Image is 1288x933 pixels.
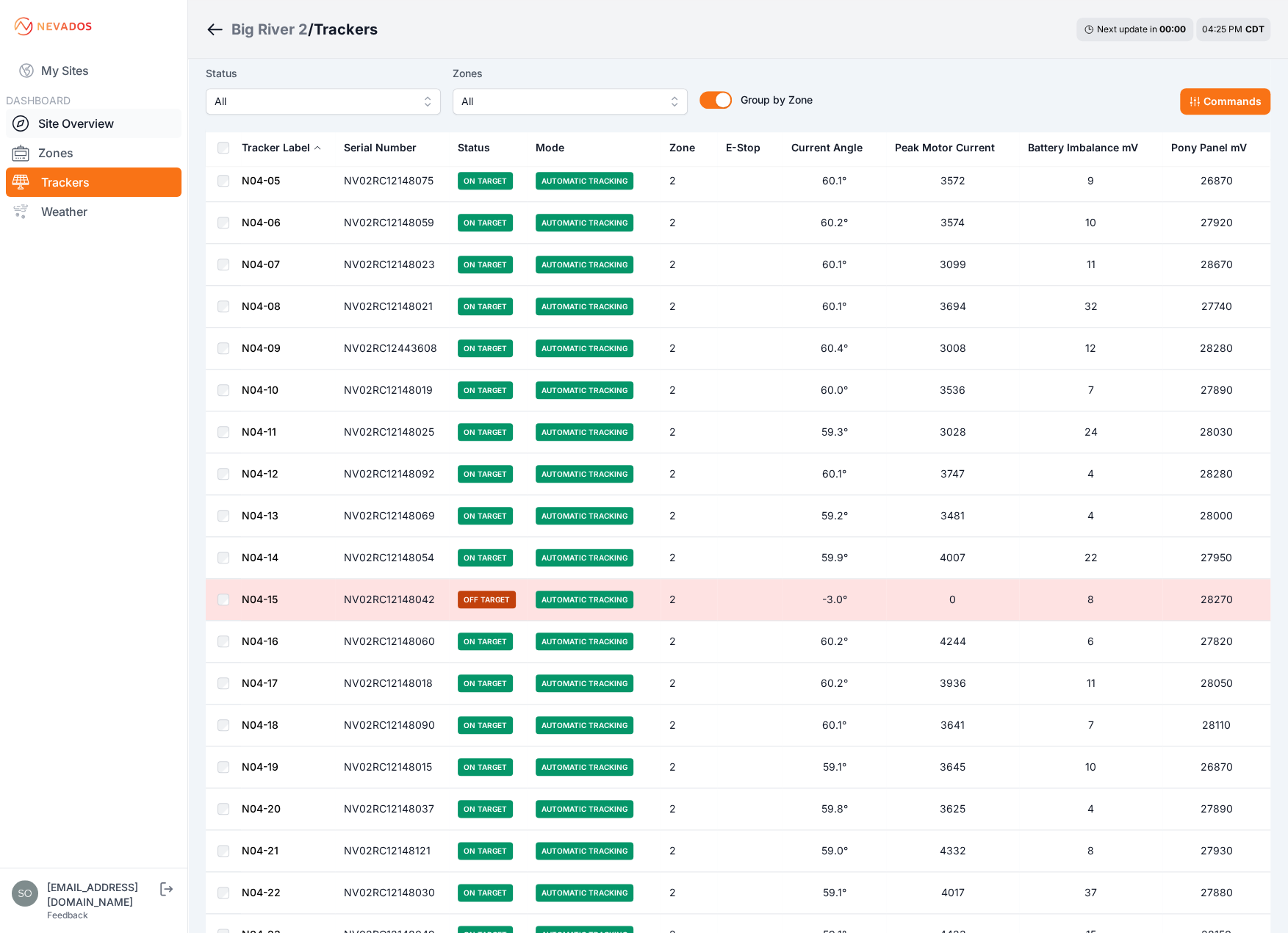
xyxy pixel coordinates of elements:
[661,244,717,286] td: 2
[1171,130,1259,165] button: Pony Panel mV
[458,214,513,231] span: On Target
[1019,370,1162,411] td: 7
[1097,24,1157,35] span: Next update in
[1162,411,1270,453] td: 28030
[1162,495,1270,537] td: 28000
[661,621,717,663] td: 2
[335,746,449,788] td: NV02RC12148015
[335,411,449,453] td: NV02RC12148025
[536,465,633,483] span: Automatic Tracking
[661,872,717,914] td: 2
[1019,663,1162,705] td: 11
[782,411,886,453] td: 59.3°
[335,537,449,579] td: NV02RC12148054
[886,160,1019,202] td: 3572
[6,197,181,226] a: Weather
[206,65,441,82] label: Status
[335,286,449,328] td: NV02RC12148021
[1019,872,1162,914] td: 37
[1162,746,1270,788] td: 26870
[12,15,94,38] img: Nevados
[1019,788,1162,830] td: 4
[458,465,513,483] span: On Target
[458,130,502,165] button: Status
[536,884,633,901] span: Automatic Tracking
[726,140,760,155] div: E-Stop
[782,705,886,746] td: 60.1°
[886,537,1019,579] td: 4007
[458,172,513,190] span: On Target
[242,677,278,689] a: N04-17
[886,202,1019,244] td: 3574
[1245,24,1264,35] span: CDT
[536,130,576,165] button: Mode
[335,370,449,411] td: NV02RC12148019
[242,216,281,228] a: N04-06
[458,884,513,901] span: On Target
[458,140,490,155] div: Status
[335,328,449,370] td: NV02RC12443608
[335,872,449,914] td: NV02RC12148030
[1019,621,1162,663] td: 6
[661,830,717,872] td: 2
[782,160,886,202] td: 60.1°
[1019,328,1162,370] td: 12
[1162,872,1270,914] td: 27880
[1162,160,1270,202] td: 26870
[536,423,633,441] span: Automatic Tracking
[1162,663,1270,705] td: 28050
[1019,746,1162,788] td: 10
[1019,160,1162,202] td: 9
[782,872,886,914] td: 59.1°
[1202,24,1242,35] span: 04:25 PM
[335,495,449,537] td: NV02RC12148069
[1019,286,1162,328] td: 32
[536,591,633,608] span: Automatic Tracking
[782,453,886,495] td: 60.1°
[1019,579,1162,621] td: 8
[1019,202,1162,244] td: 10
[6,138,181,167] a: Zones
[1162,244,1270,286] td: 28670
[344,140,417,155] div: Serial Number
[461,93,658,110] span: All
[453,88,688,115] button: All
[782,621,886,663] td: 60.2°
[6,109,181,138] a: Site Overview
[458,674,513,692] span: On Target
[1019,537,1162,579] td: 22
[669,140,695,155] div: Zone
[791,140,863,155] div: Current Angle
[6,167,181,197] a: Trackers
[886,830,1019,872] td: 4332
[886,370,1019,411] td: 3536
[886,872,1019,914] td: 4017
[791,130,874,165] button: Current Angle
[453,65,688,82] label: Zones
[1019,830,1162,872] td: 8
[536,298,633,315] span: Automatic Tracking
[1159,24,1186,35] div: 00 : 00
[458,507,513,525] span: On Target
[1019,705,1162,746] td: 7
[242,300,281,312] a: N04-08
[1162,370,1270,411] td: 27890
[661,746,717,788] td: 2
[1019,495,1162,537] td: 4
[242,140,310,155] div: Tracker Label
[536,800,633,818] span: Automatic Tracking
[661,663,717,705] td: 2
[661,453,717,495] td: 2
[215,93,411,110] span: All
[335,160,449,202] td: NV02RC12148075
[782,537,886,579] td: 59.9°
[335,788,449,830] td: NV02RC12148037
[344,130,428,165] button: Serial Number
[536,549,633,566] span: Automatic Tracking
[242,425,276,438] a: N04-11
[661,495,717,537] td: 2
[895,130,1007,165] button: Peak Motor Current
[782,495,886,537] td: 59.2°
[1162,537,1270,579] td: 27950
[536,716,633,734] span: Automatic Tracking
